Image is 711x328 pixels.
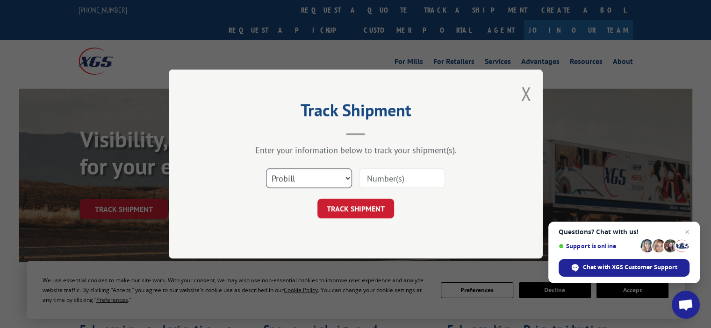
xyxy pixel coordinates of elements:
[559,259,689,277] div: Chat with XGS Customer Support
[559,228,689,236] span: Questions? Chat with us!
[317,199,394,218] button: TRACK SHIPMENT
[559,243,637,250] span: Support is online
[672,291,700,319] div: Open chat
[359,168,445,188] input: Number(s)
[682,226,693,237] span: Close chat
[215,145,496,155] div: Enter your information below to track your shipment(s).
[583,263,677,272] span: Chat with XGS Customer Support
[215,104,496,121] h2: Track Shipment
[521,81,531,106] button: Close modal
